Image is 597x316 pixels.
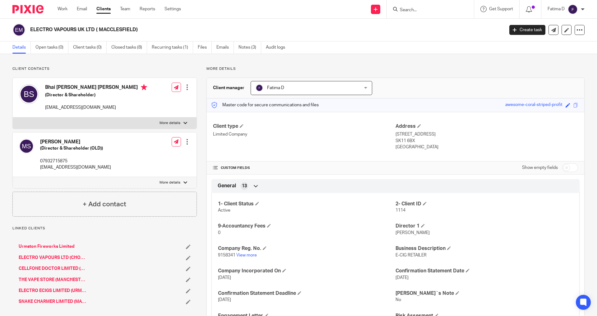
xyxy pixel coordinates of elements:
a: Work [58,6,67,12]
h5: (Director & Shareholder (OLD)) [40,145,111,151]
h4: [PERSON_NAME] [40,139,111,145]
img: svg%3E [256,84,263,92]
a: ELECTRO ECIGS LIMITED (URMESTON SHOP 2ND HALF)) [19,288,87,294]
h5: (Director & Shareholder) [45,92,147,98]
span: [DATE] [218,275,231,280]
a: Team [120,6,130,12]
h4: [PERSON_NAME]`s Note [396,290,573,297]
h4: Company Reg. No. [218,245,396,252]
span: 1114 [396,208,405,213]
p: Master code for secure communications and files [211,102,319,108]
a: View more [236,253,257,257]
a: Closed tasks (8) [111,41,147,54]
a: Reports [140,6,155,12]
span: [PERSON_NAME] [396,231,430,235]
span: General [218,183,236,189]
span: 0 [218,231,220,235]
span: Get Support [489,7,513,11]
h4: Confirmation Statement Deadline [218,290,396,297]
span: Active [218,208,230,213]
img: svg%3E [12,23,25,36]
span: E-CIG RETAILER [396,253,427,257]
a: SNAKE CHARMER LIMITED (MACCLESFIELD) [19,299,87,305]
label: Show empty fields [522,165,558,171]
a: Email [77,6,87,12]
a: Files [198,41,212,54]
a: Settings [164,6,181,12]
p: Limited Company [213,131,396,137]
a: Client tasks (0) [73,41,107,54]
img: svg%3E [568,4,578,14]
h2: ELECTRO VAPOURS UK LTD ( MACCLESFIELD) [30,26,406,33]
a: THE VAPE STORE (MANCHESTER) LTD [19,277,87,283]
a: Urmston Fireworks Limited [19,243,75,250]
p: [GEOGRAPHIC_DATA] [396,144,578,150]
a: Notes (3) [238,41,261,54]
h4: Confirmation Statement Date [396,268,573,274]
span: 9158341 [218,253,235,257]
a: Details [12,41,31,54]
p: SK11 6BX [396,138,578,144]
img: svg%3E [19,139,34,154]
div: awesome-coral-striped-profit [505,102,562,109]
p: 07932715875 [40,158,111,164]
p: More details [160,121,180,126]
img: Pixie [12,5,44,13]
h4: + Add contact [83,199,126,209]
h4: Business Description [396,245,573,252]
a: Open tasks (0) [35,41,68,54]
a: Create task [509,25,545,35]
p: Client contacts [12,66,197,71]
span: No [396,298,401,302]
span: Fatima D [267,86,284,90]
h4: Bhai [PERSON_NAME] [PERSON_NAME] [45,84,147,92]
h3: Client manager [213,85,244,91]
h4: Client type [213,123,396,130]
p: [STREET_ADDRESS] [396,131,578,137]
h4: 9-Accountancy Fees [218,223,396,229]
p: [EMAIL_ADDRESS][DOMAIN_NAME] [40,164,111,170]
h4: Company Incorporated On [218,268,396,274]
span: 13 [242,183,247,189]
h4: 1- Client Status [218,201,396,207]
span: [DATE] [218,298,231,302]
a: Recurring tasks (1) [152,41,193,54]
h4: 2- Client ID [396,201,573,207]
p: Fatima D [548,6,565,12]
a: Clients [96,6,111,12]
p: More details [160,180,180,185]
input: Search [399,7,455,13]
h4: Address [396,123,578,130]
h4: Director 1 [396,223,573,229]
a: CELLFONE DOCTOR LIMITED (CHARLTON SHOP) [19,266,87,272]
a: Audit logs [266,41,290,54]
span: [DATE] [396,275,409,280]
p: [EMAIL_ADDRESS][DOMAIN_NAME] [45,104,147,111]
p: Linked clients [12,226,197,231]
img: svg%3E [19,84,39,104]
p: More details [206,66,585,71]
a: ELECTRO VAPOURS LTD (CHORLTON SHOP) [19,255,87,261]
h4: CUSTOM FIELDS [213,165,396,170]
i: Primary [141,84,147,90]
a: Emails [216,41,234,54]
